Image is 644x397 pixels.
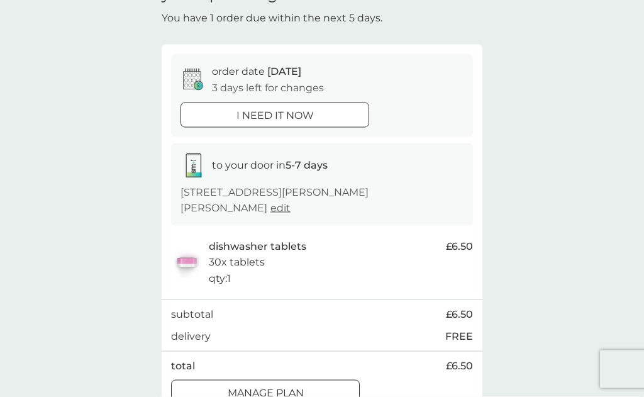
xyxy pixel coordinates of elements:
[446,358,473,374] span: £6.50
[209,254,265,271] p: 30x tablets
[209,238,306,255] p: dishwasher tablets
[445,328,473,345] p: FREE
[286,159,328,171] strong: 5-7 days
[446,238,473,255] span: £6.50
[212,159,328,171] span: to your door in
[171,328,211,345] p: delivery
[171,358,195,374] p: total
[212,80,324,96] p: 3 days left for changes
[446,306,473,323] span: £6.50
[270,202,291,214] a: edit
[209,271,231,287] p: qty : 1
[212,64,301,80] p: order date
[180,103,369,128] button: i need it now
[162,10,382,26] p: You have 1 order due within the next 5 days.
[267,65,301,77] span: [DATE]
[180,184,464,216] p: [STREET_ADDRESS][PERSON_NAME][PERSON_NAME]
[171,306,213,323] p: subtotal
[236,108,314,124] p: i need it now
